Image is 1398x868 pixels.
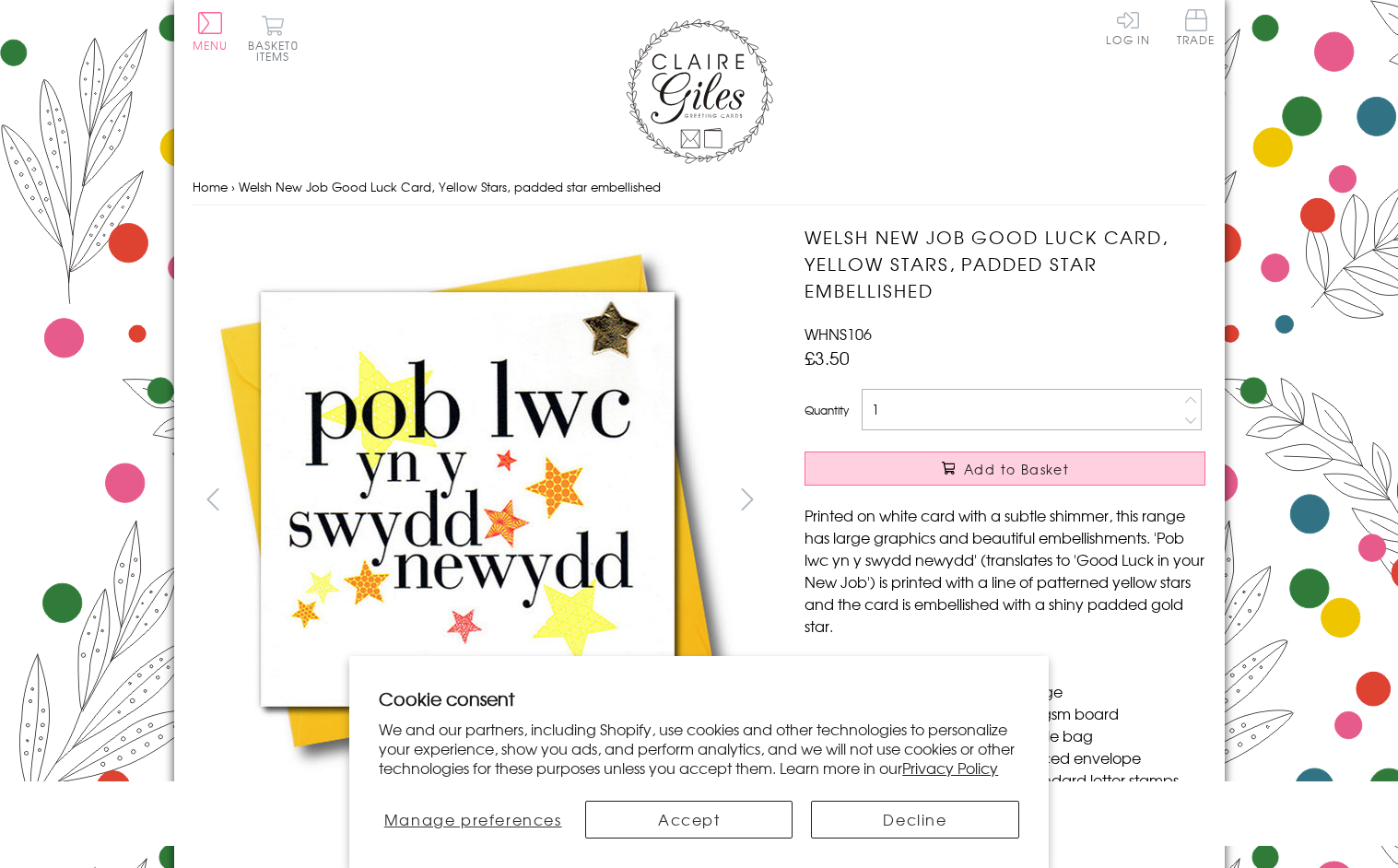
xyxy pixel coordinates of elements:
[805,504,1205,637] p: Printed on white card with a subtle shimmer, this range has large graphics and beautiful embellis...
[964,460,1069,478] span: Add to Basket
[379,801,567,839] button: Manage preferences
[193,169,1206,206] nav: breadcrumbs
[193,224,746,777] img: Welsh New Job Good Luck Card, Yellow Stars, padded star embellished
[193,12,229,51] button: Menu
[805,224,1205,303] h1: Welsh New Job Good Luck Card, Yellow Stars, padded star embellished
[193,178,228,195] a: Home
[805,345,850,370] span: £3.50
[805,402,849,418] label: Quantity
[231,178,235,195] span: ›
[193,478,234,520] button: prev
[805,452,1205,486] button: Add to Basket
[239,178,661,195] span: Welsh New Job Good Luck Card, Yellow Stars, padded star embellished
[811,801,1018,839] button: Decline
[1177,9,1216,49] a: Trade
[379,720,1019,777] p: We and our partners, including Shopify, use cookies and other technologies to personalize your ex...
[379,686,1019,711] h2: Cookie consent
[585,801,793,839] button: Accept
[902,757,998,779] a: Privacy Policy
[626,18,773,164] img: Claire Giles Greetings Cards
[384,808,562,830] span: Manage preferences
[248,15,299,62] button: Basket0 items
[264,858,264,859] img: Welsh New Job Good Luck Card, Yellow Stars, padded star embellished
[256,37,299,65] span: 0 items
[726,478,768,520] button: next
[805,323,872,345] span: WHNS106
[193,37,229,53] span: Menu
[1177,9,1216,45] span: Trade
[1106,9,1150,45] a: Log In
